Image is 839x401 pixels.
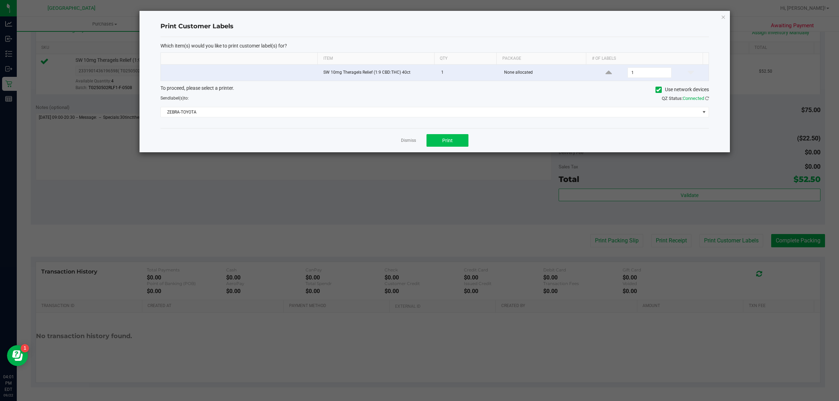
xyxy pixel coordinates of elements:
[170,96,184,101] span: label(s)
[317,53,434,65] th: Item
[500,65,590,81] td: None allocated
[21,344,29,352] iframe: Resource center unread badge
[319,65,437,81] td: SW 10mg Theragels Relief (1:9 CBD:THC) 40ct
[401,138,416,144] a: Dismiss
[586,53,703,65] th: # of labels
[662,96,709,101] span: QZ Status:
[434,53,497,65] th: Qty
[655,86,709,93] label: Use network devices
[496,53,586,65] th: Package
[155,85,714,95] div: To proceed, please select a printer.
[437,65,500,81] td: 1
[426,134,468,147] button: Print
[683,96,704,101] span: Connected
[7,345,28,366] iframe: Resource center
[160,96,189,101] span: Send to:
[442,138,453,143] span: Print
[160,22,709,31] h4: Print Customer Labels
[161,107,700,117] span: ZEBRA-TOYOTA
[160,43,709,49] p: Which item(s) would you like to print customer label(s) for?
